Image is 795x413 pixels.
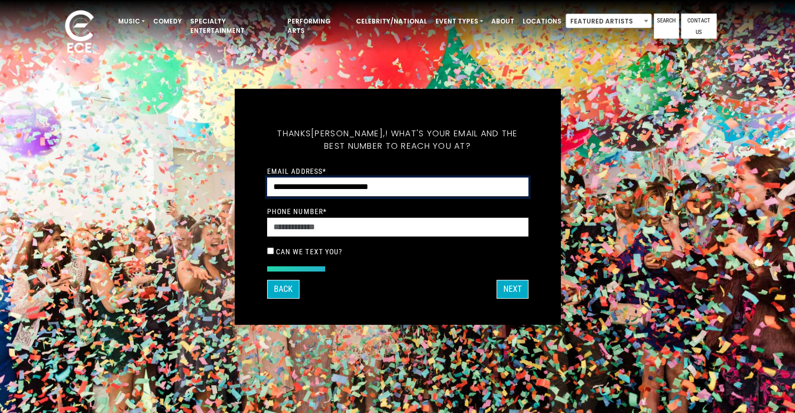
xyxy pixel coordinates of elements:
[267,280,299,299] button: Back
[186,13,283,40] a: Specialty Entertainment
[431,13,487,30] a: Event Types
[53,7,106,58] img: ece_new_logo_whitev2-1.png
[114,13,149,30] a: Music
[566,14,651,29] span: Featured Artists
[283,13,352,40] a: Performing Arts
[654,14,679,39] a: Search
[487,13,519,30] a: About
[566,14,652,28] span: Featured Artists
[311,127,385,139] span: [PERSON_NAME],
[519,13,566,30] a: Locations
[681,14,717,39] a: Contact Us
[267,207,327,216] label: Phone Number
[267,167,327,176] label: Email Address
[267,115,528,165] h5: Thanks ! What's your email and the best number to reach you at?
[149,13,186,30] a: Comedy
[352,13,431,30] a: Celebrity/National
[497,280,528,299] button: Next
[276,247,343,256] label: Can we text you?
